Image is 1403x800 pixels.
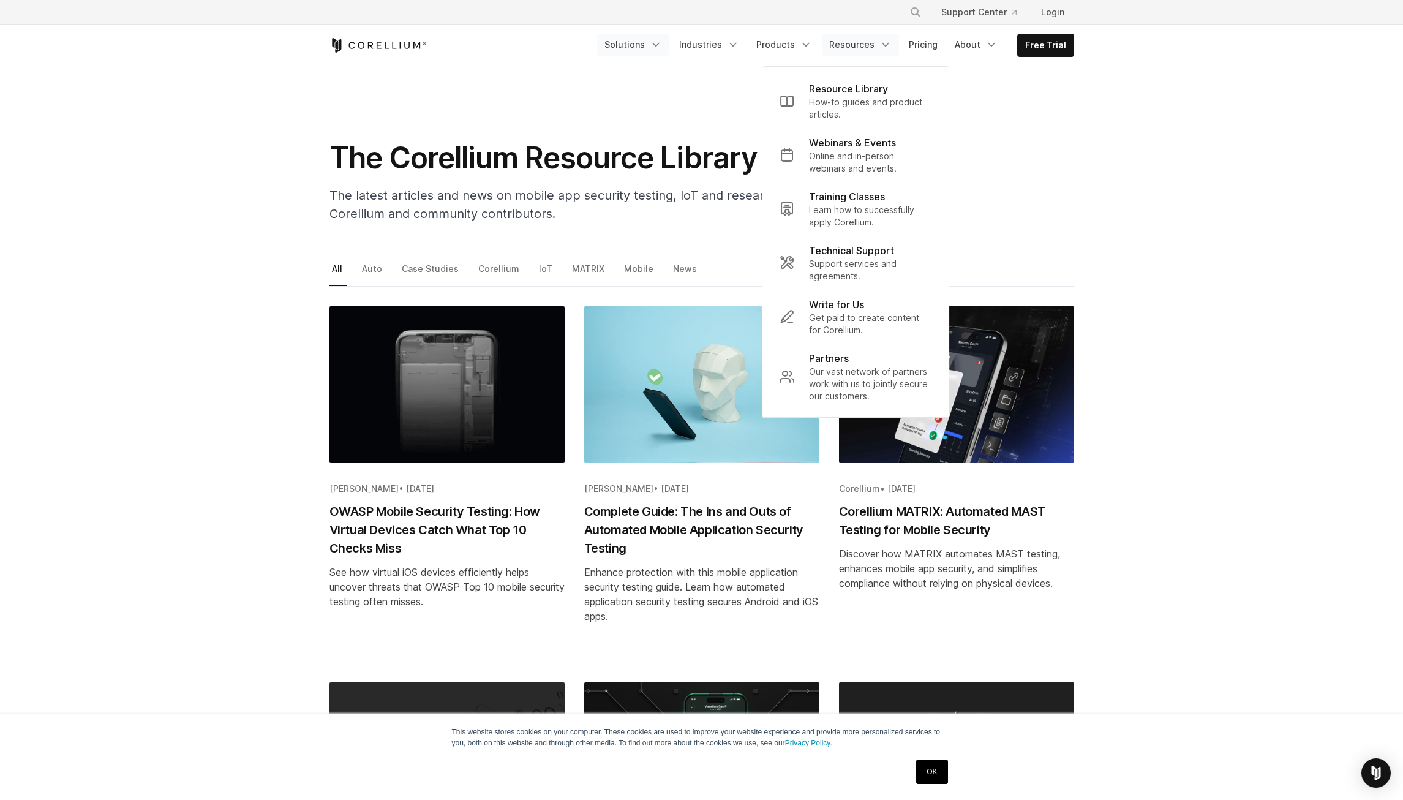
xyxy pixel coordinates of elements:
span: Corellium [839,483,880,494]
a: All [329,260,347,286]
p: Our vast network of partners work with us to jointly secure our customers. [809,366,931,402]
span: The latest articles and news on mobile app security testing, IoT and research from Corellium and ... [329,188,810,221]
div: • [584,483,819,495]
div: Navigation Menu [597,34,1074,57]
span: [PERSON_NAME] [329,483,399,494]
a: Free Trial [1018,34,1074,56]
div: Discover how MATRIX automates MAST testing, enhances mobile app security, and simplifies complian... [839,546,1074,591]
a: Support Center [931,1,1026,23]
a: Technical Support Support services and agreements. [770,236,941,290]
span: [DATE] [887,483,916,494]
p: Partners [809,351,849,366]
div: Navigation Menu [895,1,1074,23]
div: • [839,483,1074,495]
a: Products [749,34,819,56]
a: Blog post summary: Complete Guide: The Ins and Outs of Automated Mobile Application Security Testing [584,306,819,663]
h2: Complete Guide: The Ins and Outs of Automated Mobile Application Security Testing [584,502,819,557]
a: Blog post summary: OWASP Mobile Security Testing: How Virtual Devices Catch What Top 10 Checks Miss [329,306,565,663]
a: MATRIX [570,260,609,286]
button: Search [905,1,927,23]
span: [PERSON_NAME] [584,483,653,494]
div: • [329,483,565,495]
span: [DATE] [661,483,689,494]
a: Write for Us Get paid to create content for Corellium. [770,290,941,344]
p: Webinars & Events [809,135,896,150]
a: Corellium Home [329,38,427,53]
span: [DATE] [406,483,434,494]
h1: The Corellium Resource Library [329,140,819,176]
a: Training Classes Learn how to successfully apply Corellium. [770,182,941,236]
p: How-to guides and product articles. [809,96,931,121]
p: This website stores cookies on your computer. These cookies are used to improve your website expe... [452,726,952,749]
a: OK [916,760,947,784]
a: Case Studies [399,260,463,286]
p: Get paid to create content for Corellium. [809,312,931,336]
p: Learn how to successfully apply Corellium. [809,204,931,228]
a: Industries [672,34,747,56]
a: Auto [359,260,386,286]
div: See how virtual iOS devices efficiently helps uncover threats that OWASP Top 10 mobile security t... [329,565,565,609]
p: Support services and agreements. [809,258,931,282]
a: Resource Library How-to guides and product articles. [770,74,941,128]
img: Corellium MATRIX: Automated MAST Testing for Mobile Security [839,306,1074,463]
h2: Corellium MATRIX: Automated MAST Testing for Mobile Security [839,502,1074,539]
div: Open Intercom Messenger [1361,758,1391,788]
p: Training Classes [809,189,885,204]
h2: OWASP Mobile Security Testing: How Virtual Devices Catch What Top 10 Checks Miss [329,502,565,557]
p: Resource Library [809,81,888,96]
a: Resources [822,34,899,56]
a: Login [1031,1,1074,23]
div: Enhance protection with this mobile application security testing guide. Learn how automated appli... [584,565,819,624]
p: Online and in-person webinars and events. [809,150,931,175]
a: Blog post summary: Corellium MATRIX: Automated MAST Testing for Mobile Security [839,306,1074,663]
img: Complete Guide: The Ins and Outs of Automated Mobile Application Security Testing [584,306,819,463]
p: Write for Us [809,297,864,312]
a: Solutions [597,34,669,56]
a: Partners Our vast network of partners work with us to jointly secure our customers. [770,344,941,410]
p: Technical Support [809,243,894,258]
a: About [947,34,1005,56]
a: Privacy Policy. [785,739,832,747]
a: News [671,260,701,286]
a: Pricing [901,34,945,56]
a: Mobile [622,260,658,286]
img: OWASP Mobile Security Testing: How Virtual Devices Catch What Top 10 Checks Miss [329,306,565,463]
a: IoT [536,260,557,286]
a: Corellium [476,260,524,286]
a: Webinars & Events Online and in-person webinars and events. [770,128,941,182]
